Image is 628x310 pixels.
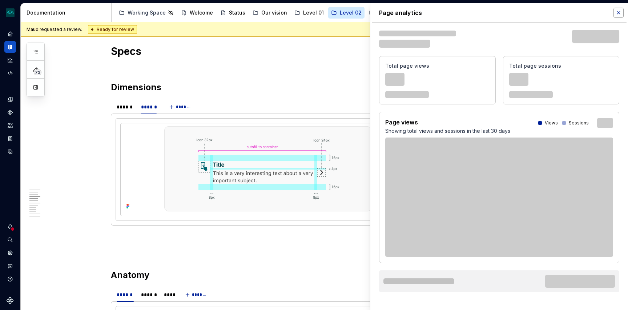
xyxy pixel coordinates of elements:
a: Our vision [250,7,290,19]
p: Page analytics [379,3,619,22]
a: Storybook stories [4,133,16,144]
p: Total page sessions [509,62,613,69]
div: Status [229,9,245,16]
a: Home [4,28,16,40]
a: Level 01 [291,7,327,19]
p: Views [545,120,558,126]
a: Components [4,107,16,118]
a: Level 03 [366,7,402,19]
span: Maud [27,27,39,32]
p: Showing total views and sessions in the last 30 days [385,127,510,135]
a: Welcome [178,7,216,19]
a: Settings [4,247,16,259]
a: Analytics [4,54,16,66]
p: Sessions [569,120,589,126]
span: 73 [34,69,41,75]
a: Level 02 [328,7,365,19]
a: Status [217,7,248,19]
img: 418c6d47-6da6-4103-8b13-b5999f8989a1.png [6,8,15,17]
span: requested a review. [27,27,82,32]
a: Data sources [4,146,16,158]
div: Working Space [128,9,166,16]
button: Search ⌘K [4,234,16,246]
section-item: Action [116,118,420,221]
svg: Supernova Logo [7,297,14,304]
div: Welcome [190,9,213,16]
button: Contact support [4,260,16,272]
a: Assets [4,120,16,131]
a: Design tokens [4,94,16,105]
p: Total page views [385,62,490,69]
div: Page tree [116,5,471,20]
a: Documentation [4,41,16,53]
div: Ready for review [88,25,137,34]
h2: Anatomy [111,269,425,281]
p: Page views [385,118,510,127]
div: Level 01 [303,9,324,16]
a: Code automation [4,67,16,79]
h1: Specs [111,45,425,58]
button: Notifications [4,221,16,232]
h2: Dimensions [111,82,425,93]
div: Our vision [261,9,287,16]
a: Working Space [116,7,177,19]
div: Documentation [27,9,108,16]
div: Level 02 [340,9,362,16]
